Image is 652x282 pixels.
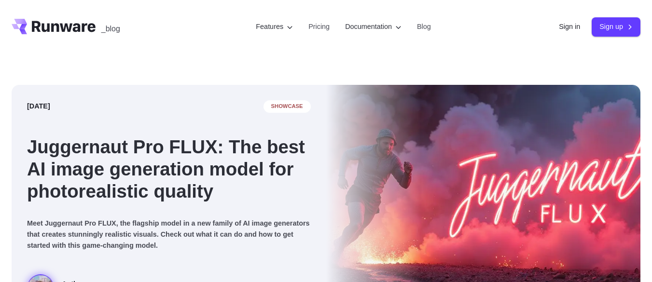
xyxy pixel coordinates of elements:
span: _blog [101,25,120,33]
h1: Juggernaut Pro FLUX: The best AI image generation model for photorealistic quality [27,136,311,202]
a: Go to / [12,19,96,34]
time: [DATE] [27,101,50,112]
label: Documentation [345,21,402,32]
span: showcase [264,100,311,113]
label: Features [256,21,293,32]
a: Pricing [308,21,330,32]
a: Blog [417,21,431,32]
a: Sign up [592,17,640,36]
a: _blog [101,19,120,34]
a: Sign in [559,21,580,32]
p: Meet Juggernaut Pro FLUX, the flagship model in a new family of AI image generators that creates ... [27,218,311,251]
